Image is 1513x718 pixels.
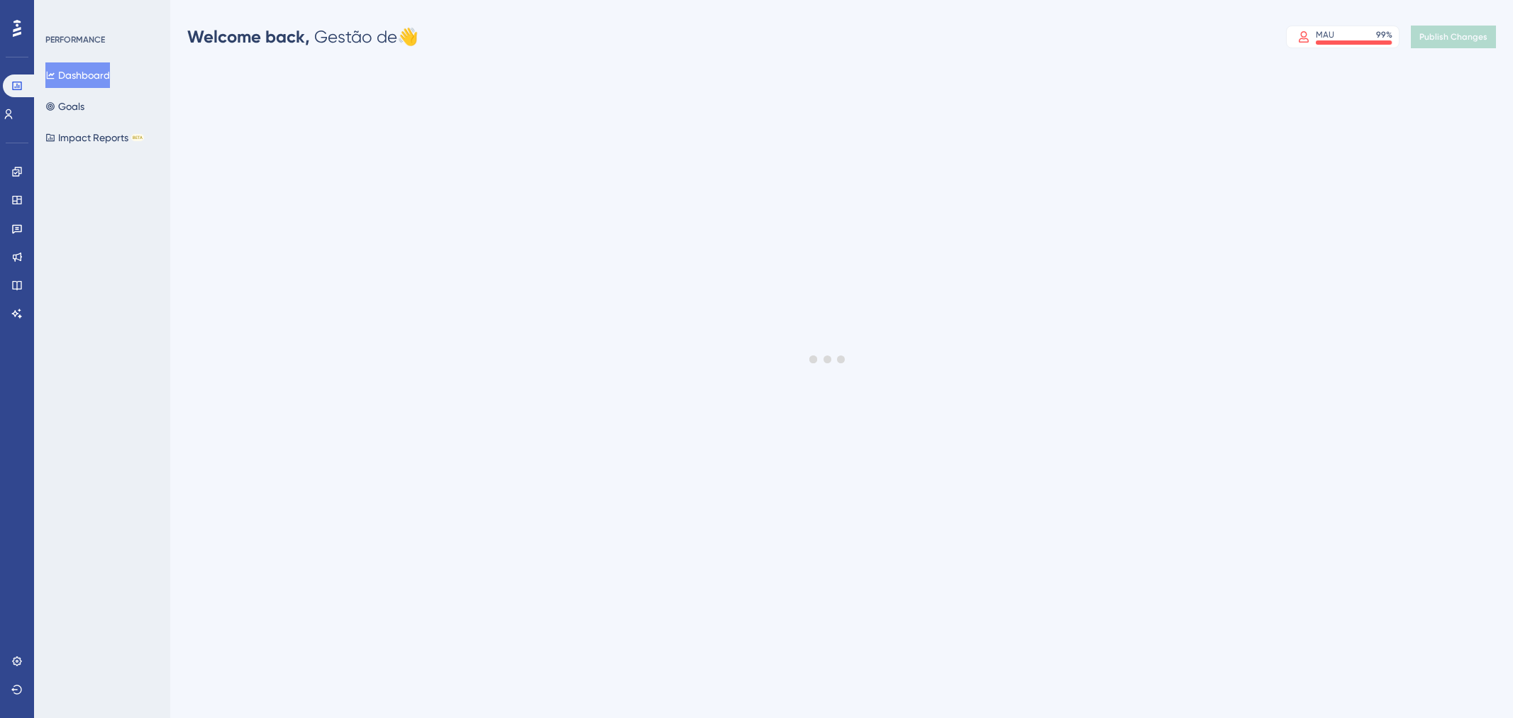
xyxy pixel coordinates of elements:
[45,34,105,45] div: PERFORMANCE
[45,62,110,88] button: Dashboard
[131,134,144,141] div: BETA
[45,94,84,119] button: Goals
[187,26,310,47] span: Welcome back,
[45,125,144,150] button: Impact ReportsBETA
[1316,29,1334,40] div: MAU
[1376,29,1392,40] div: 99 %
[187,26,419,48] div: Gestão de 👋
[1419,31,1487,43] span: Publish Changes
[1411,26,1496,48] button: Publish Changes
